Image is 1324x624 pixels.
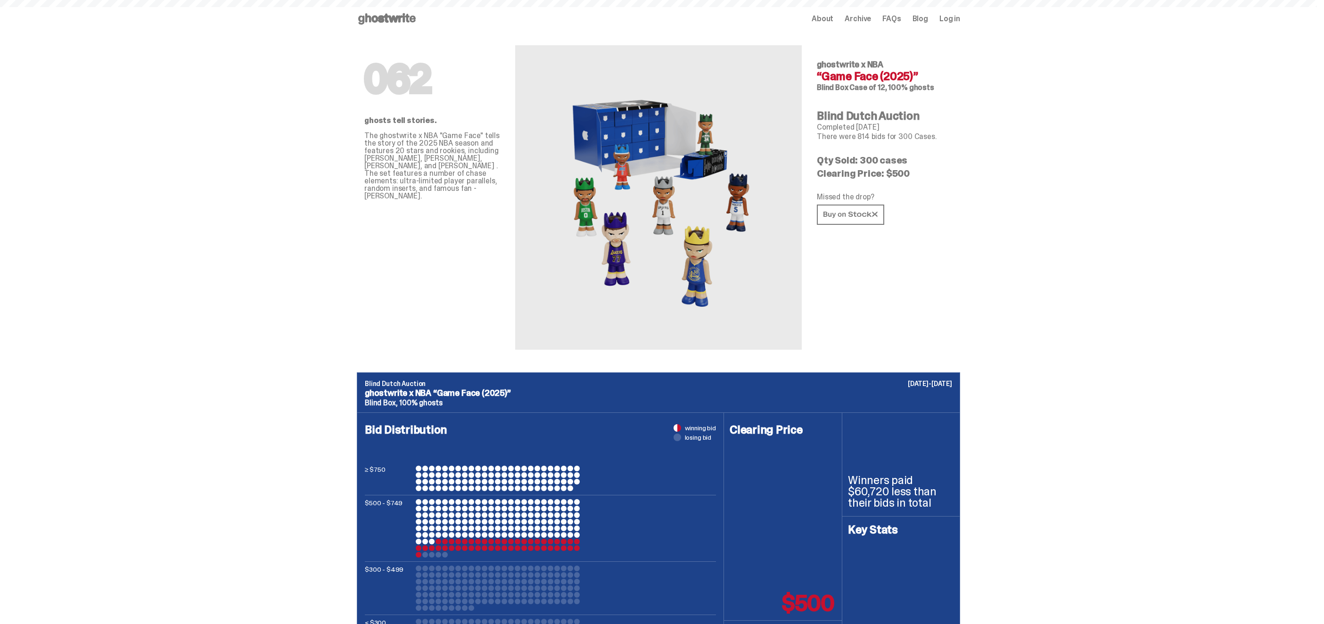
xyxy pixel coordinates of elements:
h4: Blind Dutch Auction [817,110,953,122]
span: Blind Box [817,82,848,92]
h4: Clearing Price [730,424,836,435]
span: losing bid [685,434,712,441]
h1: 062 [364,60,500,98]
p: $500 - $749 [365,499,412,558]
a: Log in [939,15,960,23]
p: Completed [DATE] [817,123,953,131]
p: $500 [782,592,834,615]
p: [DATE]-[DATE] [908,380,952,387]
p: $300 - $499 [365,566,412,611]
p: Missed the drop? [817,193,953,201]
a: Blog [913,15,928,23]
span: Case of 12, 100% ghosts [849,82,934,92]
p: There were 814 bids for 300 Cases. [817,133,953,140]
p: Winners paid $60,720 less than their bids in total [848,475,954,509]
span: 100% ghosts [399,398,442,408]
a: Archive [845,15,871,23]
p: ghosts tell stories. [364,117,500,124]
p: The ghostwrite x NBA "Game Face" tells the story of the 2025 NBA season and features 20 stars and... [364,132,500,200]
span: ghostwrite x NBA [817,59,883,70]
img: NBA&ldquo;Game Face (2025)&rdquo; [555,68,762,327]
span: Blind Box, [365,398,397,408]
p: Blind Dutch Auction [365,380,952,387]
p: ≥ $750 [365,466,412,491]
h4: Bid Distribution [365,424,716,466]
a: FAQs [882,15,901,23]
h4: “Game Face (2025)” [817,71,953,82]
p: Clearing Price: $500 [817,169,953,178]
h4: Key Stats [848,524,954,535]
span: winning bid [685,425,716,431]
p: Qty Sold: 300 cases [817,156,953,165]
p: ghostwrite x NBA “Game Face (2025)” [365,389,952,397]
a: About [812,15,833,23]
